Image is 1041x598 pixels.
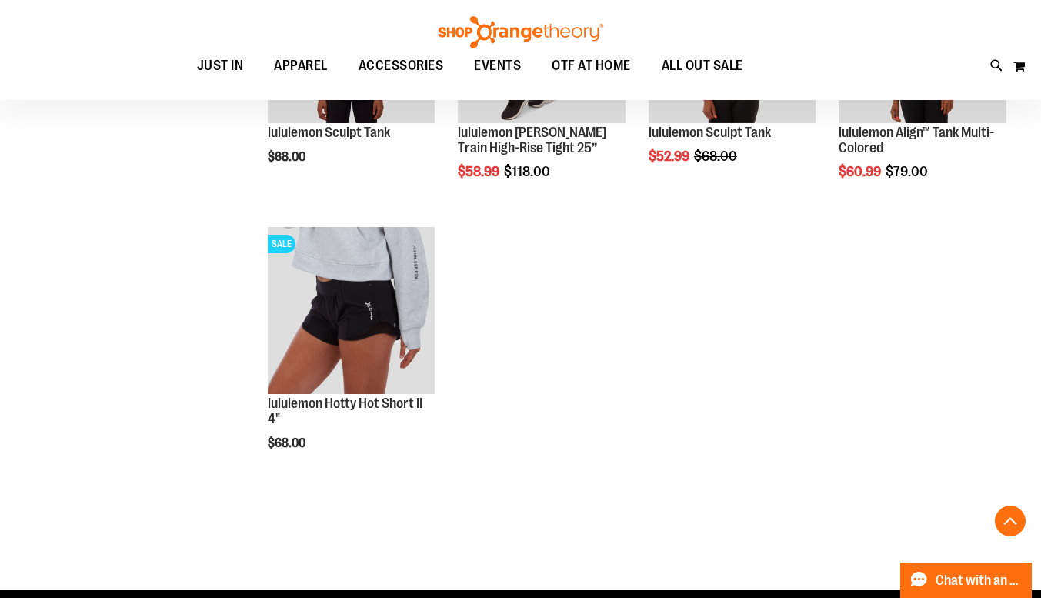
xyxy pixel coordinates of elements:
span: $68.00 [268,436,308,450]
span: Chat with an Expert [936,573,1023,588]
span: OTF AT HOME [552,48,631,83]
a: lululemon Sculpt Tank [649,125,771,140]
span: $79.00 [886,164,930,179]
a: lululemon [PERSON_NAME] Train High-Rise Tight 25” [458,125,606,155]
span: $68.00 [694,149,739,164]
span: APPAREL [274,48,328,83]
div: product [260,219,443,489]
span: ALL OUT SALE [662,48,743,83]
span: SALE [268,235,295,253]
a: lululemon Hotty Hot Short II 4" [268,396,422,426]
img: Shop Orangetheory [436,16,606,48]
span: EVENTS [474,48,521,83]
span: JUST IN [197,48,244,83]
span: $118.00 [504,164,552,179]
span: ACCESSORIES [359,48,444,83]
button: Chat with an Expert [900,563,1033,598]
a: lululemon Sculpt Tank [268,125,390,140]
span: $58.99 [458,164,502,179]
img: Product image for lululemon Hotty Hot Short II 4" [268,227,435,395]
span: $52.99 [649,149,692,164]
a: lululemon Align™ Tank Multi-Colored [839,125,994,155]
button: Back To Top [995,506,1026,536]
a: Product image for lululemon Hotty Hot Short II 4"SALE [268,227,435,397]
span: $60.99 [839,164,883,179]
span: $68.00 [268,150,308,164]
